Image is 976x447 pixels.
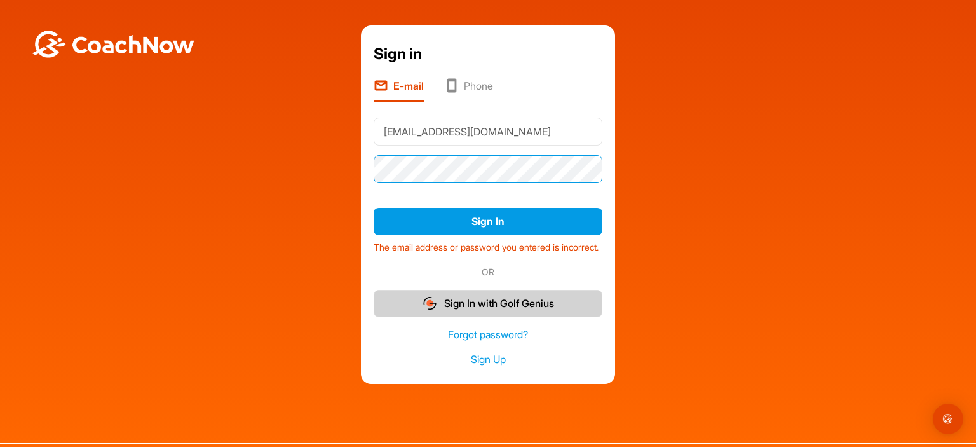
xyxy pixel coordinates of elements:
a: Forgot password? [374,327,602,342]
li: Phone [444,78,493,102]
div: Open Intercom Messenger [933,404,963,434]
button: Sign In [374,208,602,235]
li: E-mail [374,78,424,102]
button: Sign In with Golf Genius [374,290,602,317]
img: gg_logo [422,296,438,311]
a: Sign Up [374,352,602,367]
span: OR [475,265,501,279]
input: E-mail [374,118,602,146]
div: Sign in [374,43,602,65]
img: BwLJSsUCoWCh5upNqxVrqldRgqLPVwmV24tXu5FoVAoFEpwwqQ3VIfuoInZCoVCoTD4vwADAC3ZFMkVEQFDAAAAAElFTkSuQmCC [30,31,196,58]
div: The email address or password you entered is incorrect. [374,236,602,254]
